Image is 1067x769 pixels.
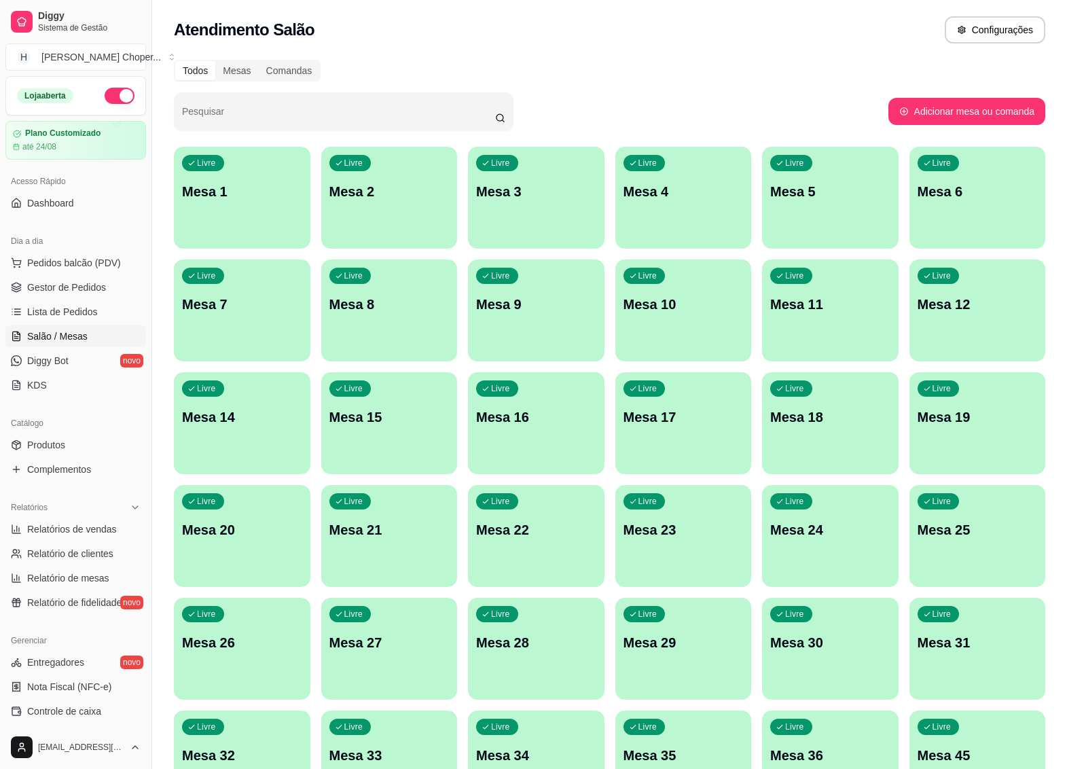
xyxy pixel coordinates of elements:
[491,383,510,394] p: Livre
[5,350,146,372] a: Diggy Botnovo
[329,746,450,765] p: Mesa 33
[5,518,146,540] a: Relatórios de vendas
[476,408,596,427] p: Mesa 16
[762,372,899,474] button: LivreMesa 18
[259,61,320,80] div: Comandas
[638,609,657,620] p: Livre
[623,182,744,201] p: Mesa 4
[174,598,310,700] button: LivreMesa 26
[918,182,1038,201] p: Mesa 6
[5,651,146,673] a: Entregadoresnovo
[491,721,510,732] p: Livre
[468,372,604,474] button: LivreMesa 16
[476,295,596,314] p: Mesa 9
[785,270,804,281] p: Livre
[5,700,146,722] a: Controle de caixa
[491,158,510,168] p: Livre
[909,485,1046,587] button: LivreMesa 25
[175,61,215,80] div: Todos
[918,746,1038,765] p: Mesa 45
[770,182,890,201] p: Mesa 5
[5,252,146,274] button: Pedidos balcão (PDV)
[638,383,657,394] p: Livre
[5,5,146,38] a: DiggySistema de Gestão
[182,182,302,201] p: Mesa 1
[27,305,98,319] span: Lista de Pedidos
[344,721,363,732] p: Livre
[174,485,310,587] button: LivreMesa 20
[615,147,752,249] button: LivreMesa 4
[38,10,141,22] span: Diggy
[762,598,899,700] button: LivreMesa 30
[5,567,146,589] a: Relatório de mesas
[5,301,146,323] a: Lista de Pedidos
[770,408,890,427] p: Mesa 18
[197,270,216,281] p: Livre
[468,485,604,587] button: LivreMesa 22
[762,260,899,361] button: LivreMesa 11
[22,141,56,152] article: até 24/08
[182,746,302,765] p: Mesa 32
[5,725,146,747] a: Controle de fiado
[27,463,91,476] span: Complementos
[182,408,302,427] p: Mesa 14
[27,281,106,294] span: Gestor de Pedidos
[918,633,1038,652] p: Mesa 31
[344,383,363,394] p: Livre
[38,742,124,753] span: [EMAIL_ADDRESS][DOMAIN_NAME]
[329,408,450,427] p: Mesa 15
[615,260,752,361] button: LivreMesa 10
[321,260,458,361] button: LivreMesa 8
[623,295,744,314] p: Mesa 10
[638,158,657,168] p: Livre
[623,746,744,765] p: Mesa 35
[27,329,88,343] span: Salão / Mesas
[918,408,1038,427] p: Mesa 19
[329,520,450,539] p: Mesa 21
[623,633,744,652] p: Mesa 29
[329,295,450,314] p: Mesa 8
[933,721,952,732] p: Livre
[344,270,363,281] p: Livre
[933,270,952,281] p: Livre
[11,502,48,513] span: Relatórios
[5,121,146,160] a: Plano Customizadoaté 24/08
[17,88,73,103] div: Loja aberta
[468,598,604,700] button: LivreMesa 28
[344,496,363,507] p: Livre
[909,598,1046,700] button: LivreMesa 31
[5,171,146,192] div: Acesso Rápido
[468,260,604,361] button: LivreMesa 9
[933,496,952,507] p: Livre
[5,192,146,214] a: Dashboard
[27,680,111,694] span: Nota Fiscal (NFC-e)
[785,721,804,732] p: Livre
[785,158,804,168] p: Livre
[785,609,804,620] p: Livre
[174,19,314,41] h2: Atendimento Salão
[197,721,216,732] p: Livre
[344,609,363,620] p: Livre
[918,520,1038,539] p: Mesa 25
[5,434,146,456] a: Produtos
[476,182,596,201] p: Mesa 3
[933,158,952,168] p: Livre
[197,158,216,168] p: Livre
[27,438,65,452] span: Produtos
[27,571,109,585] span: Relatório de mesas
[27,704,101,718] span: Controle de caixa
[5,374,146,396] a: KDS
[623,408,744,427] p: Mesa 17
[785,383,804,394] p: Livre
[933,609,952,620] p: Livre
[27,656,84,669] span: Entregadores
[344,158,363,168] p: Livre
[25,128,101,139] article: Plano Customizado
[182,520,302,539] p: Mesa 20
[27,196,74,210] span: Dashboard
[182,110,495,124] input: Pesquisar
[182,633,302,652] p: Mesa 26
[770,520,890,539] p: Mesa 24
[5,676,146,698] a: Nota Fiscal (NFC-e)
[933,383,952,394] p: Livre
